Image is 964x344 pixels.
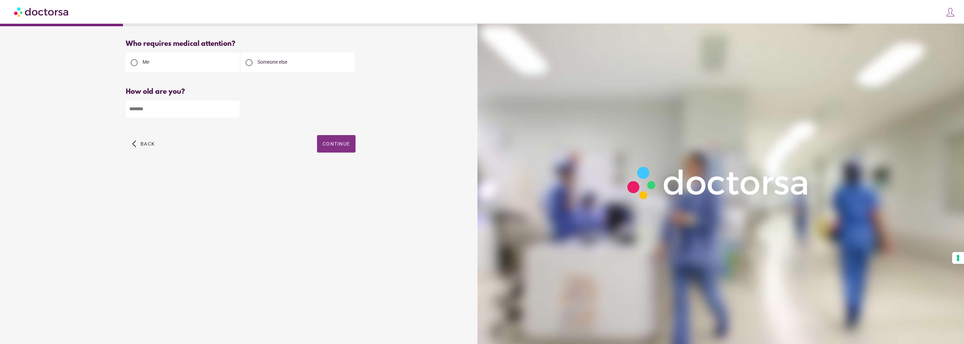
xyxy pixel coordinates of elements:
img: Doctorsa.com [14,4,69,20]
span: Me [143,59,149,65]
span: Back [140,141,155,147]
img: Logo-Doctorsa-trans-White-partial-flat.png [622,161,815,204]
button: arrow_back_ios Back [129,135,158,153]
img: icons8-customer-100.png [945,7,955,17]
div: Who requires medical attention? [126,40,356,48]
button: Continue [317,135,356,153]
div: How old are you? [126,88,356,96]
span: Someone else [257,59,287,65]
button: Your consent preferences for tracking technologies [952,252,964,264]
span: Continue [323,141,350,147]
